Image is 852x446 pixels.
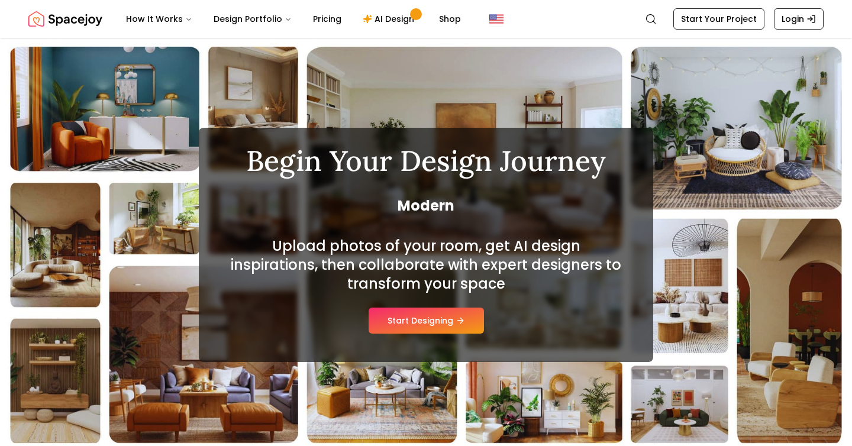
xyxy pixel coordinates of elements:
[227,196,625,215] span: Modern
[28,7,102,31] a: Spacejoy
[28,7,102,31] img: Spacejoy Logo
[673,8,764,30] a: Start Your Project
[353,7,427,31] a: AI Design
[227,147,625,175] h1: Begin Your Design Journey
[117,7,470,31] nav: Main
[430,7,470,31] a: Shop
[774,8,824,30] a: Login
[117,7,202,31] button: How It Works
[304,7,351,31] a: Pricing
[369,308,484,334] button: Start Designing
[204,7,301,31] button: Design Portfolio
[227,237,625,293] h2: Upload photos of your room, get AI design inspirations, then collaborate with expert designers to...
[489,12,504,26] img: United States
